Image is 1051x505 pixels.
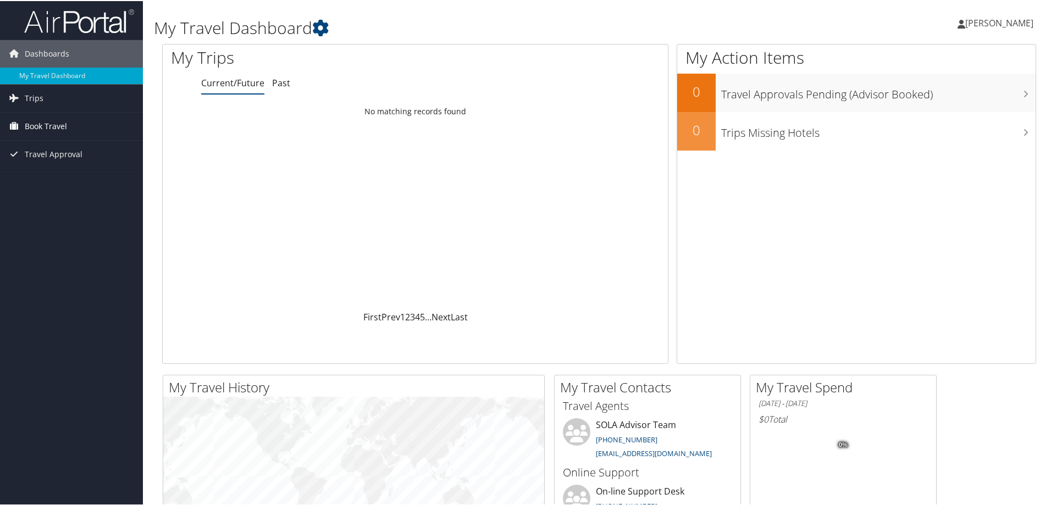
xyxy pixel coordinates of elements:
[759,397,928,408] h6: [DATE] - [DATE]
[169,377,544,396] h2: My Travel History
[363,310,381,322] a: First
[759,412,768,424] span: $0
[677,45,1036,68] h1: My Action Items
[677,81,716,100] h2: 0
[25,112,67,139] span: Book Travel
[965,16,1033,28] span: [PERSON_NAME]
[400,310,405,322] a: 1
[839,441,848,447] tspan: 0%
[563,397,732,413] h3: Travel Agents
[405,310,410,322] a: 2
[596,434,657,443] a: [PHONE_NUMBER]
[171,45,449,68] h1: My Trips
[563,464,732,479] h3: Online Support
[154,15,748,38] h1: My Travel Dashboard
[677,120,716,138] h2: 0
[596,447,712,457] a: [EMAIL_ADDRESS][DOMAIN_NAME]
[381,310,400,322] a: Prev
[272,76,290,88] a: Past
[756,377,936,396] h2: My Travel Spend
[25,140,82,167] span: Travel Approval
[677,111,1036,149] a: 0Trips Missing Hotels
[721,119,1036,140] h3: Trips Missing Hotels
[24,7,134,33] img: airportal-logo.png
[163,101,668,120] td: No matching records found
[557,417,738,462] li: SOLA Advisor Team
[677,73,1036,111] a: 0Travel Approvals Pending (Advisor Booked)
[560,377,740,396] h2: My Travel Contacts
[25,84,43,111] span: Trips
[25,39,69,66] span: Dashboards
[432,310,451,322] a: Next
[451,310,468,322] a: Last
[958,5,1044,38] a: [PERSON_NAME]
[201,76,264,88] a: Current/Future
[415,310,420,322] a: 4
[410,310,415,322] a: 3
[721,80,1036,101] h3: Travel Approvals Pending (Advisor Booked)
[759,412,928,424] h6: Total
[425,310,432,322] span: …
[420,310,425,322] a: 5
